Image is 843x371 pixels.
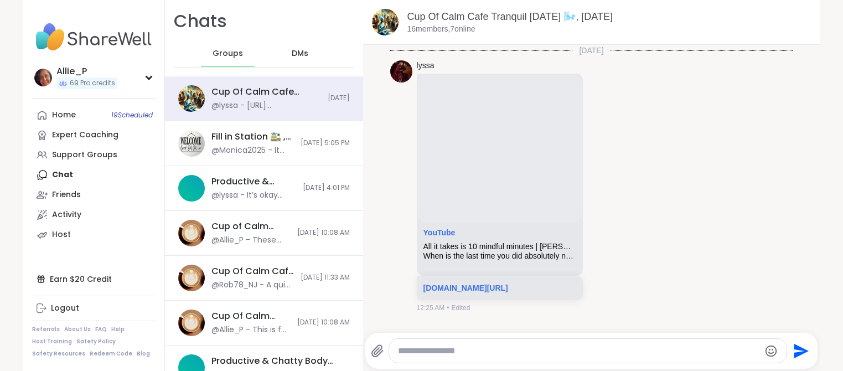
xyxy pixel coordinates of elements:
a: Safety Resources [32,350,85,358]
a: Blog [137,350,150,358]
span: [DATE] 5:05 PM [301,138,350,148]
iframe: All it takes is 10 mindful minutes | Andy Puddicombe | TED [418,75,582,223]
h1: Chats [174,9,227,34]
a: Redeem Code [90,350,132,358]
span: Groups [213,48,243,59]
span: [DATE] 10:08 AM [297,228,350,238]
button: Send [787,338,812,363]
div: Productive & Chatty Body Doubling Pt 1, [DATE] [211,355,343,367]
a: Support Groups [32,145,156,165]
div: @Monica2025 - It tastes the closest to sugar [211,145,294,156]
img: Allie_P [34,69,52,86]
img: Cup Of Calm Cafe Tranquil Tuesday 🌬️, Oct 14 [178,85,205,112]
div: Home [52,110,76,121]
a: FAQ [95,326,107,333]
span: 19 Scheduled [111,111,153,120]
div: Support Groups [52,150,117,161]
div: Cup Of Calm Cafe - Serenity [DATE] [211,265,294,277]
div: Fill in Station 🚉 , [DATE] [211,131,294,143]
div: Allie_P [56,65,117,78]
img: Cup Of Calm Cafe - Serenity Sunday, Oct 12 [178,265,205,291]
span: [DATE] 4:01 PM [303,183,350,193]
iframe: Spotlight [317,49,325,58]
span: • [447,303,449,313]
a: Friends [32,185,156,205]
a: Host Training [32,338,72,346]
a: lyssa [417,60,435,71]
a: Referrals [32,326,60,333]
div: Cup Of Calm Cafe Tranquil [DATE] 🌬️, [DATE] [211,86,321,98]
img: Cup of Calm Café - Motivational Monday, Oct 13 [178,220,205,246]
div: Productive & Chatty Body Doubling Pt3, [DATE] [211,176,296,188]
img: Fill in Station 🚉 , Oct 13 [178,130,205,157]
img: Cup Of Calm Cafe Tranquil Tuesday 🌬️, Oct 14 [372,9,399,35]
div: @Rob78_NJ - A quiet space where thoughts reside, Not [PERSON_NAME] tides, but waters wide And sti... [211,280,294,291]
div: Expert Coaching [52,130,118,141]
a: Attachment [423,228,456,237]
p: 16 members, 7 online [407,24,475,35]
div: @Allie_P - These are our wellness themes for Cup Of Calm Cafe. It’s a virtual half hour retreat f... [211,235,291,246]
div: Activity [52,209,81,220]
img: Cup Of Calm Cafe - Glimmers, Oct 11 [178,310,205,336]
div: Logout [51,303,79,314]
div: Host [52,229,71,240]
span: Edited [451,303,470,313]
span: 12:25 AM [417,303,445,313]
div: All it takes is 10 mindful minutes | [PERSON_NAME] | [PERSON_NAME] [423,242,576,251]
span: 69 Pro credits [70,79,115,88]
div: Cup of Calm Café - Motivational [DATE] [211,220,291,233]
button: Emoji picker [764,344,778,358]
a: Expert Coaching [32,125,156,145]
div: @lyssa - [URL][DOMAIN_NAME] [211,100,321,111]
a: Help [111,326,125,333]
div: Friends [52,189,81,200]
span: [DATE] 10:08 AM [297,318,350,327]
div: When is the last time you did absolutely nothing for 10 whole minutes? Not texting, talking or ev... [423,251,576,261]
iframe: Spotlight [433,50,442,59]
span: DMs [292,48,308,59]
a: Home19Scheduled [32,105,156,125]
div: @lyssa - It’s okay thank you tho ! [211,190,296,201]
div: Earn $20 Credit [32,269,156,289]
a: [DOMAIN_NAME][URL] [423,284,508,292]
a: Safety Policy [76,338,116,346]
img: Productive & Chatty Body Doubling Pt3, Oct 13 [178,175,205,202]
span: [DATE] 11:33 AM [301,273,350,282]
textarea: Type your message [398,346,759,357]
a: About Us [64,326,91,333]
a: Logout [32,298,156,318]
div: @Allie_P - This is for [DATE] session. We are going to create our own affirmations. Fill in the b... [211,324,291,336]
img: ShareWell Nav Logo [32,18,156,56]
a: Cup Of Calm Cafe Tranquil [DATE] 🌬️, [DATE] [407,11,613,22]
span: [DATE] [572,45,610,56]
a: Activity [32,205,156,225]
div: Cup Of Calm Cafe - Glimmers, [DATE] [211,310,291,322]
img: https://sharewell-space-live.sfo3.digitaloceanspaces.com/user-generated/5ec7d22b-bff4-42bd-9ffa-4... [390,60,412,83]
span: [DATE] [328,94,350,103]
a: Host [32,225,156,245]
